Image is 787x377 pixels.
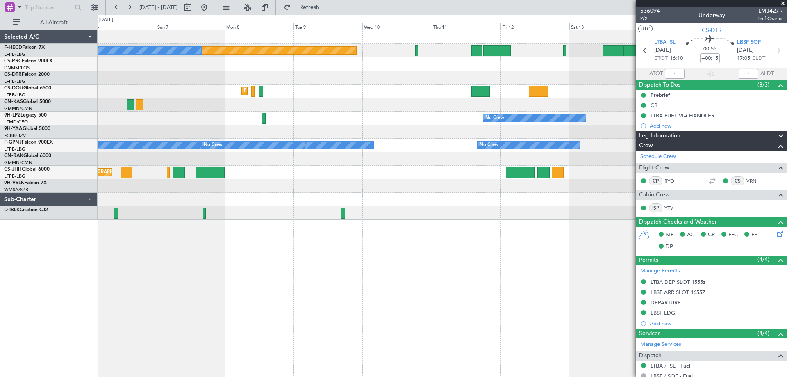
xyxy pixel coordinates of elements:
[293,23,362,30] div: Tue 9
[4,153,23,158] span: CN-RAK
[651,102,657,109] div: CB
[4,181,47,185] a: 9H-VSLKFalcon 7X
[639,190,670,200] span: Cabin Crew
[500,23,569,30] div: Fri 12
[639,256,658,265] span: Permits
[4,72,22,77] span: CS-DTR
[639,141,653,151] span: Crew
[4,99,51,104] a: CN-KASGlobal 5000
[4,146,25,152] a: LFPB/LBG
[651,362,690,369] a: LTBA / ISL - Fuel
[4,133,26,139] a: FCBB/BZV
[4,45,45,50] a: F-HECDFalcon 7X
[640,7,660,15] span: 536094
[4,59,52,64] a: CS-RRCFalcon 900LX
[25,1,72,14] input: Trip Number
[640,153,676,161] a: Schedule Crew
[4,72,50,77] a: CS-DTRFalcon 2000
[757,80,769,89] span: (3/3)
[21,20,86,25] span: All Aircraft
[4,59,22,64] span: CS-RRC
[651,289,705,296] div: LBSF ARR SLOT 1655Z
[666,243,673,251] span: DP
[731,176,744,185] div: CS
[4,65,30,71] a: DNMM/LOS
[225,23,293,30] div: Mon 8
[569,23,638,30] div: Sat 13
[99,16,113,23] div: [DATE]
[640,267,680,275] a: Manage Permits
[757,329,769,338] span: (4/4)
[4,119,28,125] a: LFMD/CEQ
[670,55,683,63] span: 16:10
[757,7,783,15] span: LMJ427R
[639,80,680,90] span: Dispatch To-Dos
[639,131,680,141] span: Leg Information
[649,203,662,212] div: ISP
[639,163,669,173] span: Flight Crew
[432,23,500,30] div: Thu 11
[4,208,20,212] span: D-IBLK
[4,86,23,91] span: CS-DOU
[728,231,738,239] span: FFC
[4,126,23,131] span: 9H-YAA
[280,1,329,14] button: Refresh
[751,231,757,239] span: FP
[664,177,683,185] a: RYO
[139,4,178,11] span: [DATE] - [DATE]
[4,208,48,212] a: D-IBLKCitation CJ2
[4,78,25,85] a: LFPB/LBG
[4,105,32,112] a: GMMN/CMN
[746,177,765,185] a: VRN
[666,231,673,239] span: MF
[4,113,20,118] span: 9H-LPZ
[156,23,225,30] div: Sun 7
[4,113,47,118] a: 9H-LPZLegacy 500
[687,231,694,239] span: AC
[4,126,50,131] a: 9H-YAAGlobal 5000
[639,329,660,338] span: Services
[639,351,662,361] span: Dispatch
[649,70,663,78] span: ATOT
[244,85,373,97] div: Planned Maint [GEOGRAPHIC_DATA] ([GEOGRAPHIC_DATA])
[651,91,670,98] div: Prebrief
[654,46,671,55] span: [DATE]
[362,23,431,30] div: Wed 10
[737,55,750,63] span: 17:05
[703,45,716,53] span: 00:55
[757,255,769,264] span: (4/4)
[4,153,51,158] a: CN-RAKGlobal 6000
[737,46,754,55] span: [DATE]
[650,320,783,327] div: Add new
[737,39,761,47] span: LBSF SOF
[760,70,774,78] span: ALDT
[480,139,498,151] div: No Crew
[640,15,660,22] span: 2/2
[4,140,53,145] a: F-GPNJFalcon 900EX
[651,279,705,286] div: LTBA DEP SLOT 1555z
[664,204,683,212] a: YTV
[708,231,715,239] span: CR
[4,45,22,50] span: F-HECD
[4,86,51,91] a: CS-DOUGlobal 6500
[4,51,25,57] a: LFPB/LBG
[757,15,783,22] span: Pref Charter
[654,55,668,63] span: ETOT
[752,55,765,63] span: ELDT
[4,173,25,179] a: LFPB/LBG
[640,340,681,349] a: Manage Services
[485,112,504,124] div: No Crew
[4,181,24,185] span: 9H-VSLK
[650,122,783,129] div: Add new
[651,299,681,306] div: DEPARTURE
[649,176,662,185] div: CP
[9,16,89,29] button: All Aircraft
[4,160,32,166] a: GMMN/CMN
[4,140,22,145] span: F-GPNJ
[87,23,156,30] div: Sat 6
[4,187,28,193] a: WMSA/SZB
[665,69,685,79] input: --:--
[698,11,725,20] div: Underway
[639,217,717,227] span: Dispatch Checks and Weather
[204,139,223,151] div: No Crew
